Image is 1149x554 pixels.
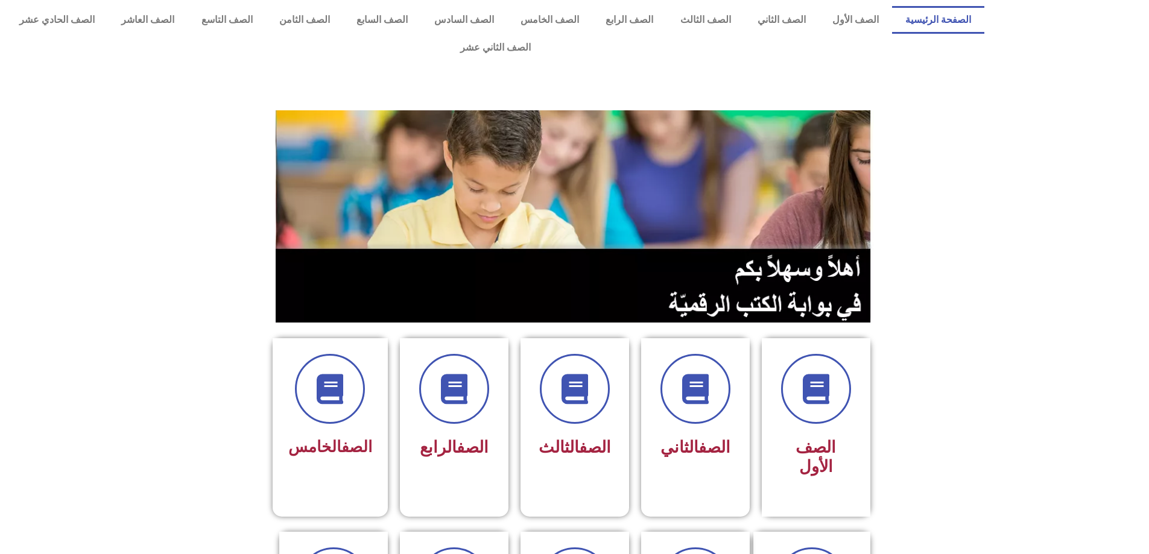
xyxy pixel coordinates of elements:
a: الصف الرابع [592,6,666,34]
a: الصفحة الرئيسية [892,6,984,34]
a: الصف التاسع [188,6,265,34]
a: الصف الحادي عشر [6,6,108,34]
a: الصف [341,438,372,456]
span: الرابع [420,438,489,457]
a: الصف السادس [421,6,507,34]
a: الصف الثالث [666,6,744,34]
span: الثاني [660,438,730,457]
a: الصف [579,438,611,457]
a: الصف الثاني [744,6,819,34]
a: الصف الأول [819,6,892,34]
a: الصف الخامس [507,6,592,34]
span: الثالث [539,438,611,457]
a: الصف العاشر [108,6,188,34]
a: الصف الثامن [266,6,343,34]
a: الصف الثاني عشر [6,34,984,61]
span: الخامس [288,438,372,456]
a: الصف [457,438,489,457]
span: الصف الأول [796,438,836,476]
a: الصف السابع [343,6,421,34]
a: الصف [698,438,730,457]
